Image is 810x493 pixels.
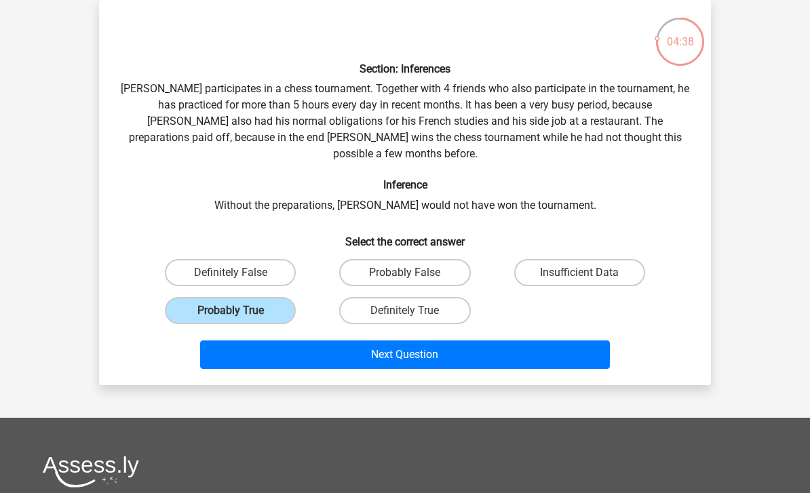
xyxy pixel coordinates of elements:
[165,259,296,286] label: Definitely False
[121,224,689,248] h6: Select the correct answer
[514,259,645,286] label: Insufficient Data
[121,62,689,75] h6: Section: Inferences
[200,340,611,369] button: Next Question
[339,259,470,286] label: Probably False
[121,178,689,191] h6: Inference
[43,456,139,488] img: Assessly logo
[165,297,296,324] label: Probably True
[339,297,470,324] label: Definitely True
[104,11,706,374] div: [PERSON_NAME] participates in a chess tournament. Together with 4 friends who also participate in...
[655,16,706,50] div: 04:38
